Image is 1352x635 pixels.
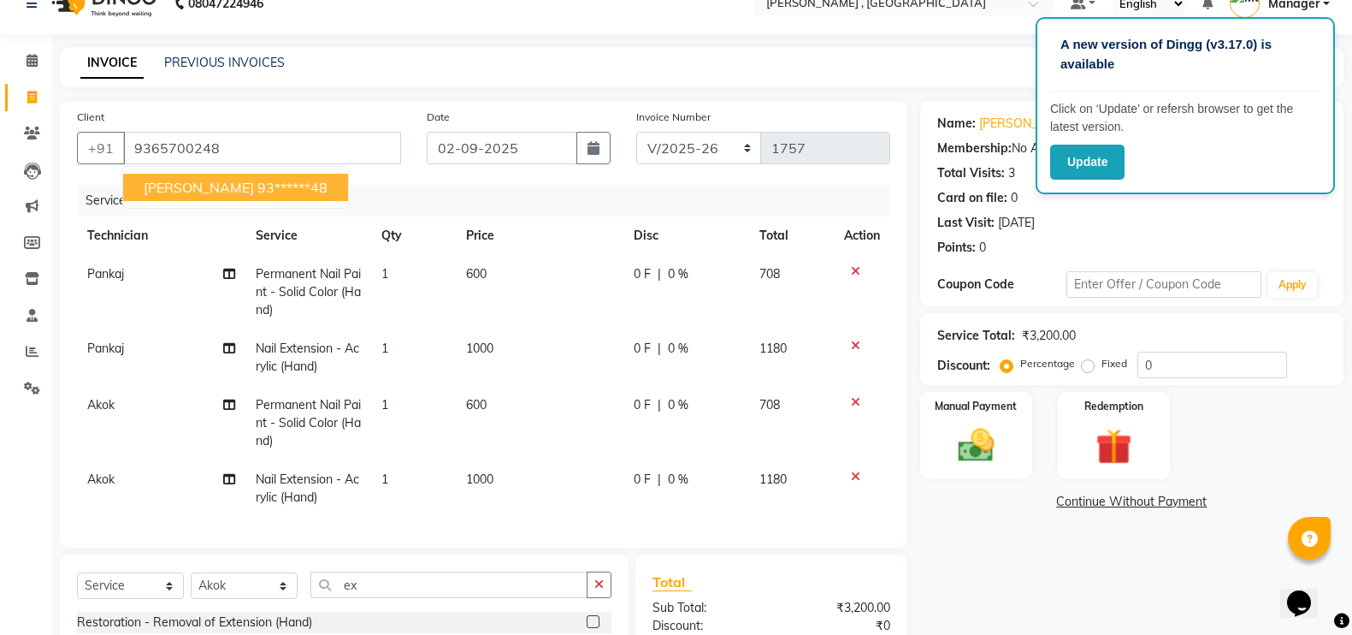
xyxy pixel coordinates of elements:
div: Membership: [937,139,1012,157]
label: Invoice Number [636,110,711,125]
span: | [658,471,661,489]
div: Total Visits: [937,164,1005,182]
div: 0 [1011,189,1018,207]
span: Total [652,573,692,591]
label: Percentage [1020,356,1075,371]
span: 1 [381,472,388,487]
div: ₹3,200.00 [771,599,903,617]
span: 1180 [759,341,787,356]
label: Date [427,110,450,125]
img: _gift.svg [1084,424,1142,469]
div: ₹0 [771,617,903,635]
iframe: chat widget [1280,567,1335,618]
div: 3 [1008,164,1015,182]
span: 0 F [634,396,651,414]
span: 600 [466,397,487,412]
div: Coupon Code [937,276,1067,294]
span: [PERSON_NAME] [144,179,254,196]
span: 0 F [634,471,651,489]
span: 708 [759,397,780,412]
span: | [658,396,661,414]
label: Client [77,110,104,125]
div: 0 [979,239,986,257]
span: 1 [381,341,388,356]
button: Apply [1268,272,1317,298]
span: Nail Extension - Acrylic (Hand) [256,472,359,505]
span: 600 [466,266,487,282]
input: Enter Offer / Coupon Code [1066,271,1261,298]
p: A new version of Dingg (v3.17.0) is available [1060,35,1310,74]
label: Manual Payment [935,399,1017,414]
button: Update [1050,145,1125,180]
div: Discount: [640,617,771,635]
span: | [658,340,661,358]
div: ₹3,200.00 [1022,327,1076,345]
span: Pankaj [87,341,124,356]
th: Service [245,217,372,255]
label: Redemption [1084,399,1143,414]
div: [DATE] [998,214,1035,232]
div: Sub Total: [640,599,771,617]
div: Card on file: [937,189,1007,207]
span: 1000 [466,472,493,487]
th: Qty [371,217,455,255]
span: 0 % [668,265,688,283]
input: Search by Name/Mobile/Email/Code [123,132,401,164]
div: Service Total: [937,327,1015,345]
span: 708 [759,266,780,282]
span: 1000 [466,341,493,356]
span: | [658,265,661,283]
div: Services [79,185,903,217]
span: Pankaj [87,266,124,282]
span: 0 % [668,340,688,358]
th: Action [834,217,890,255]
span: 0 F [634,265,651,283]
span: Permanent Nail Paint - Solid Color (Hand) [256,397,361,448]
th: Disc [623,217,749,255]
span: 1 [381,266,388,282]
label: Fixed [1101,356,1127,371]
span: 1 [381,397,388,412]
th: Technician [77,217,245,255]
span: 0 % [668,471,688,489]
span: Nail Extension - Acrylic (Hand) [256,341,359,374]
th: Total [749,217,834,255]
a: INVOICE [80,48,144,79]
span: 0 F [634,340,651,358]
span: 0 % [668,396,688,414]
div: Name: [937,115,976,133]
div: Last Visit: [937,214,995,232]
button: +91 [77,132,125,164]
div: No Active Membership [937,139,1326,157]
div: Restoration - Removal of Extension (Hand) [77,614,312,632]
input: Search or Scan [310,572,587,598]
div: Points: [937,239,976,257]
img: _cash.svg [947,424,1005,466]
span: Akok [87,397,115,412]
p: Click on ‘Update’ or refersh browser to get the latest version. [1050,100,1320,136]
span: Permanent Nail Paint - Solid Color (Hand) [256,266,361,317]
th: Price [456,217,623,255]
a: [PERSON_NAME] [979,115,1075,133]
span: 1180 [759,472,787,487]
a: Continue Without Payment [924,493,1340,511]
span: Akok [87,472,115,487]
a: PREVIOUS INVOICES [164,55,285,70]
div: Discount: [937,357,990,375]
